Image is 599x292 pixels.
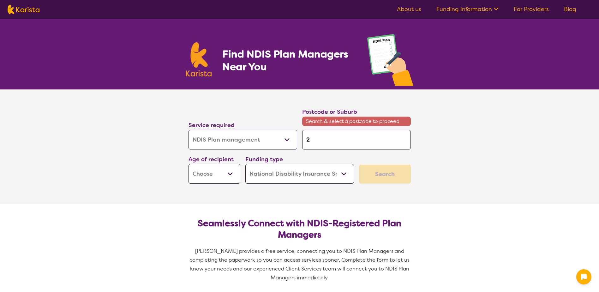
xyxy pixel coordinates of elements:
span: Search & select a postcode to proceed [302,117,411,126]
span: [PERSON_NAME] provides a free service, connecting you to NDIS Plan Managers and completing the pa... [189,248,411,281]
label: Postcode or Suburb [302,108,357,116]
img: Karista logo [8,5,39,14]
h1: Find NDIS Plan Managers Near You [222,48,354,73]
label: Service required [189,121,235,129]
label: Funding type [245,155,283,163]
img: Karista logo [186,42,212,76]
a: Blog [564,5,576,13]
label: Age of recipient [189,155,234,163]
a: For Providers [514,5,549,13]
img: plan-management [367,34,413,89]
input: Type [302,130,411,149]
h2: Seamlessly Connect with NDIS-Registered Plan Managers [194,218,406,240]
a: About us [397,5,421,13]
a: Funding Information [436,5,499,13]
